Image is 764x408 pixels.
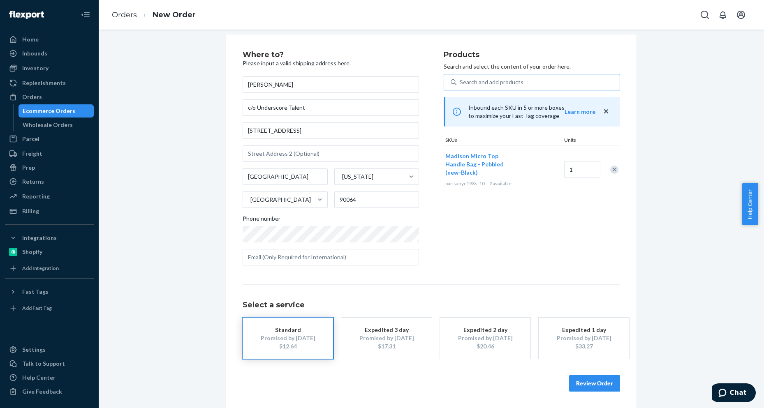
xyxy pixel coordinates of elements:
[444,97,620,127] div: Inbound each SKU in 5 or more boxes to maximize your Fast Tag coverage
[22,79,66,87] div: Replenishments
[22,164,35,172] div: Prep
[551,342,617,350] div: $33.27
[243,318,333,359] button: StandardPromised by [DATE]$12.64
[5,231,94,244] button: Integrations
[243,51,419,59] h2: Where to?
[22,64,49,72] div: Inventory
[243,122,419,139] input: Street Address
[5,47,94,60] a: Inbounds
[5,190,94,203] a: Reporting
[5,357,94,370] button: Talk to Support
[452,334,518,342] div: Promised by [DATE]
[354,334,419,342] div: Promised by [DATE]
[22,346,46,354] div: Settings
[440,318,530,359] button: Expedited 2 dayPromised by [DATE]$20.46
[250,196,311,204] div: [GEOGRAPHIC_DATA]
[5,161,94,174] a: Prep
[452,342,518,350] div: $20.46
[5,385,94,398] button: Give Feedback
[341,318,432,359] button: Expedited 3 dayPromised by [DATE]$17.31
[354,342,419,350] div: $17.31
[22,192,50,201] div: Reporting
[9,11,44,19] img: Flexport logo
[5,132,94,145] a: Parcel
[22,304,52,311] div: Add Fast Tag
[5,62,94,75] a: Inventory
[250,196,250,204] input: [GEOGRAPHIC_DATA]
[5,76,94,90] a: Replenishments
[452,326,518,334] div: Expedited 2 day
[19,118,94,131] a: Wholesale Orders
[565,108,595,116] button: Learn more
[22,248,42,256] div: Shopify
[243,76,419,93] input: First & Last Name
[22,49,47,58] div: Inbounds
[527,166,532,173] span: —
[712,383,756,404] iframe: Opens a widget where you can chat to one of our agents
[5,285,94,298] button: Fast Tags
[5,33,94,46] a: Home
[444,62,620,71] p: Search and select the content of your order here.
[22,360,65,368] div: Talk to Support
[445,180,485,187] span: parisanyc198s-10
[105,3,202,27] ol: breadcrumbs
[22,150,42,158] div: Freight
[22,387,62,396] div: Give Feedback
[602,107,610,116] button: close
[19,104,94,118] a: Ecommerce Orders
[23,107,75,115] div: Ecommerce Orders
[243,214,280,226] span: Phone number
[5,90,94,104] a: Orders
[742,183,758,225] button: Help Center
[255,334,321,342] div: Promised by [DATE]
[610,166,618,174] div: Remove Item
[22,35,39,44] div: Home
[5,245,94,258] a: Shopify
[243,249,419,265] input: Email (Only Required for International)
[563,136,600,145] div: Units
[342,173,373,181] div: [US_STATE]
[22,93,42,101] div: Orders
[444,51,620,59] h2: Products
[5,262,94,275] a: Add Integration
[243,99,419,116] input: Company Name
[460,78,523,86] div: Search and add products
[243,59,419,67] p: Please input a valid shipping address here.
[733,7,749,23] button: Open account menu
[551,334,617,342] div: Promised by [DATE]
[569,375,620,392] button: Review Order
[5,302,94,315] a: Add Fast Tag
[243,168,328,185] input: City
[564,161,600,177] input: Quantity
[697,7,713,23] button: Open Search Box
[243,145,419,162] input: Street Address 2 (Optional)
[22,135,39,143] div: Parcel
[539,318,629,359] button: Expedited 1 dayPromised by [DATE]$33.27
[112,10,137,19] a: Orders
[5,343,94,356] a: Settings
[445,152,504,176] span: Madison Micro Top Handle Bag - Pebbled (new-Black)
[255,342,321,350] div: $12.64
[22,177,44,186] div: Returns
[5,205,94,218] a: Billing
[5,371,94,384] a: Help Center
[22,373,56,382] div: Help Center
[715,7,731,23] button: Open notifications
[22,207,39,215] div: Billing
[255,326,321,334] div: Standard
[153,10,196,19] a: New Order
[445,152,517,177] button: Madison Micro Top Handle Bag - Pebbled (new-Black)
[444,136,563,145] div: SKUs
[5,175,94,188] a: Returns
[22,234,57,242] div: Integrations
[5,147,94,160] a: Freight
[243,301,620,309] h1: Select a service
[77,7,94,23] button: Close Navigation
[22,265,59,272] div: Add Integration
[490,180,512,187] span: 2 available
[23,121,73,129] div: Wholesale Orders
[334,191,419,208] input: ZIP Code
[354,326,419,334] div: Expedited 3 day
